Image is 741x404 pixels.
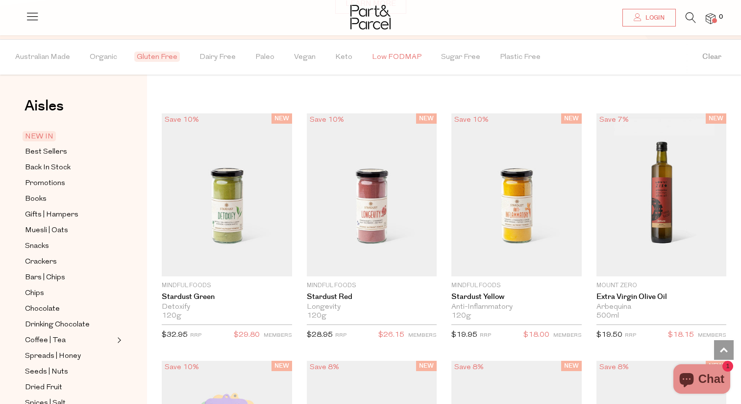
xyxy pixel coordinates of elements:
[25,366,68,378] span: Seeds | Nuts
[451,113,582,276] img: Stardust Yellow
[408,333,437,338] small: MEMBERS
[307,113,437,276] img: Stardust Red
[199,40,236,75] span: Dairy Free
[25,178,65,189] span: Promotions
[451,312,471,321] span: 120g
[596,113,727,276] img: Extra Virgin Olive Oil
[25,335,66,347] span: Coffee | Tea
[25,209,78,221] span: Gifts | Hampers
[162,113,202,127] div: Save 10%
[307,113,347,127] div: Save 10%
[441,40,480,75] span: Sugar Free
[706,13,716,24] a: 0
[451,281,582,290] p: Mindful Foods
[272,361,292,371] span: NEW
[668,329,694,342] span: $18.15
[596,361,632,374] div: Save 8%
[622,9,676,27] a: Login
[272,113,292,124] span: NEW
[451,361,487,374] div: Save 8%
[335,40,352,75] span: Keto
[25,288,44,299] span: Chips
[335,333,346,338] small: RRP
[25,382,62,394] span: Dried Fruit
[25,225,68,237] span: Muesli | Oats
[25,256,57,268] span: Crackers
[553,333,582,338] small: MEMBERS
[25,240,114,252] a: Snacks
[307,281,437,290] p: Mindful Foods
[416,361,437,371] span: NEW
[255,40,274,75] span: Paleo
[596,303,727,312] div: Arbequina
[15,40,70,75] span: Australian Made
[115,334,122,346] button: Expand/Collapse Coffee | Tea
[25,146,67,158] span: Best Sellers
[25,131,114,142] a: NEW IN
[90,40,117,75] span: Organic
[162,361,202,374] div: Save 10%
[307,312,326,321] span: 120g
[25,146,114,158] a: Best Sellers
[25,334,114,347] a: Coffee | Tea
[134,52,180,62] span: Gluten Free
[706,361,726,371] span: NEW
[162,293,292,301] a: Stardust Green
[706,113,726,124] span: NEW
[378,329,404,342] span: $26.15
[25,256,114,268] a: Crackers
[596,293,727,301] a: Extra Virgin Olive Oil
[596,281,727,290] p: Mount Zero
[190,333,201,338] small: RRP
[25,350,114,362] a: Spreads | Honey
[596,312,619,321] span: 500ml
[698,333,726,338] small: MEMBERS
[451,303,582,312] div: Anti-Inflammatory
[25,350,81,362] span: Spreads | Honey
[596,113,632,127] div: Save 7%
[25,287,114,299] a: Chips
[25,319,114,331] a: Drinking Chocolate
[451,293,582,301] a: Stardust Yellow
[25,271,114,284] a: Bars | Chips
[162,113,292,276] img: Stardust Green
[25,366,114,378] a: Seeds | Nuts
[25,193,47,205] span: Books
[162,312,181,321] span: 120g
[25,381,114,394] a: Dried Fruit
[500,40,541,75] span: Plastic Free
[372,40,421,75] span: Low FODMAP
[25,272,65,284] span: Bars | Chips
[451,113,492,127] div: Save 10%
[25,162,71,174] span: Back In Stock
[25,162,114,174] a: Back In Stock
[234,329,260,342] span: $29.80
[25,193,114,205] a: Books
[25,177,114,189] a: Promotions
[523,329,549,342] span: $18.00
[350,5,391,29] img: Part&Parcel
[25,303,114,315] a: Chocolate
[716,13,725,22] span: 0
[683,40,741,75] button: Clear filter by Filter
[643,14,665,22] span: Login
[294,40,316,75] span: Vegan
[307,331,333,339] span: $28.95
[162,331,188,339] span: $32.95
[264,333,292,338] small: MEMBERS
[25,95,64,117] span: Aisles
[451,331,477,339] span: $19.95
[307,361,342,374] div: Save 8%
[596,331,622,339] span: $19.50
[25,224,114,237] a: Muesli | Oats
[25,303,60,315] span: Chocolate
[625,333,636,338] small: RRP
[25,241,49,252] span: Snacks
[307,303,437,312] div: Longevity
[25,209,114,221] a: Gifts | Hampers
[25,99,64,123] a: Aisles
[480,333,491,338] small: RRP
[561,113,582,124] span: NEW
[162,303,292,312] div: Detoxify
[307,293,437,301] a: Stardust Red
